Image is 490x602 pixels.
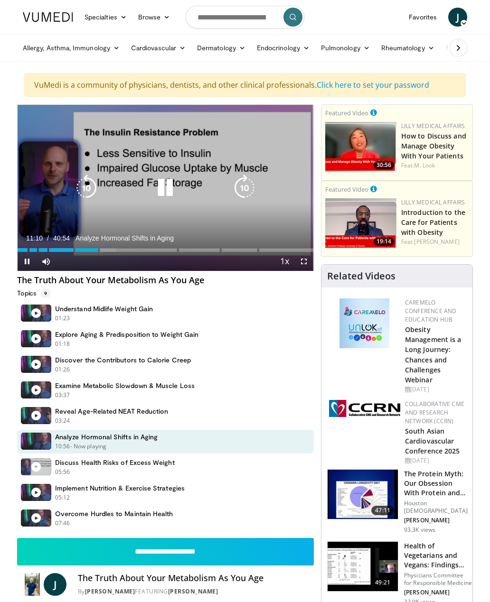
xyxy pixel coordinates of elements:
[191,38,251,57] a: Dermatology
[55,468,70,476] p: 05:56
[78,573,306,583] h4: The Truth About Your Metabolism As You Age
[448,8,467,27] a: J
[79,8,132,27] a: Specialties
[325,122,396,172] img: c98a6a29-1ea0-4bd5-8cf5-4d1e188984a7.png.150x105_q85_crop-smart_upscale.png
[404,541,472,570] h3: Health of Vegetarians and Vegans: Findings From EPIC-[GEOGRAPHIC_DATA] and Othe…
[414,161,435,169] a: M. Look
[55,391,70,399] p: 03:37
[55,484,185,492] h4: Implement Nutrition & Exercise Strategies
[55,442,70,451] p: 10:56
[325,198,396,248] a: 19:14
[405,298,456,324] a: CaReMeLO Conference and Education Hub
[339,298,389,348] img: 45df64a9-a6de-482c-8a90-ada250f7980c.png.150x105_q85_autocrop_double_scale_upscale_version-0.2.jpg
[401,208,465,237] a: Introduction to the Care for Patients with Obesity
[55,340,70,348] p: 01:18
[371,578,394,587] span: 49:21
[23,12,73,22] img: VuMedi Logo
[125,38,191,57] a: Cardiovascular
[405,325,462,384] a: Obesity Management is a Long Journey: Chances and Challenges Webinar
[251,38,315,57] a: Endocrinology
[85,587,135,595] a: [PERSON_NAME]
[55,417,70,425] p: 03:24
[404,469,468,498] h3: The Protein Myth: Our Obsession With Protein and How It Is Killing US
[401,198,465,206] a: Lilly Medical Affairs
[405,456,465,465] div: [DATE]
[275,252,294,271] button: Playback Rate
[317,80,429,90] a: Click here to set your password
[55,458,175,467] h4: Discuss Health Risks of Excess Weight
[186,6,304,28] input: Search topics, interventions
[17,288,51,298] p: Topics
[403,8,443,27] a: Favorites
[24,73,466,97] div: VuMedi is a community of physicians, dentists, and other clinical professionals.
[405,400,464,425] a: Collaborative CME and Research Network (CCRN)
[327,270,396,282] h4: Related Videos
[75,234,174,242] span: Analyze Hormonal Shifts in Aging
[26,234,43,242] span: 11:10
[78,587,306,596] div: By FEATURING
[405,426,460,455] a: South Asian Cardiovascular Conference 2025
[404,526,435,534] p: 93.3K views
[329,400,400,417] img: a04ee3ba-8487-4636-b0fb-5e8d268f3737.png.150x105_q85_autocrop_double_scale_upscale_version-0.2.png
[325,109,368,117] small: Featured Video
[401,161,469,170] div: Feat.
[55,305,153,313] h4: Understand Midlife Weight Gain
[18,248,313,252] div: Progress Bar
[325,185,368,194] small: Featured Video
[18,105,313,271] video-js: Video Player
[376,38,440,57] a: Rheumatology
[55,519,70,528] p: 07:46
[55,509,173,518] h4: Overcome Hurdles to Maintain Health
[168,587,218,595] a: [PERSON_NAME]
[18,252,37,271] button: Pause
[55,365,70,374] p: 01:26
[55,493,70,502] p: 05:12
[55,330,198,339] h4: Explore Aging & Predisposition to Weight Gain
[325,122,396,172] a: 30:56
[328,470,398,519] img: b7b8b05e-5021-418b-a89a-60a270e7cf82.150x105_q85_crop-smart_upscale.jpg
[25,573,40,596] img: Dr. Jordan Rennicke
[53,234,70,242] span: 40:54
[404,517,468,524] p: [PERSON_NAME]
[44,573,66,596] a: J
[325,198,396,248] img: acc2e291-ced4-4dd5-b17b-d06994da28f3.png.150x105_q85_crop-smart_upscale.png
[17,38,125,57] a: Allergy, Asthma, Immunology
[37,252,56,271] button: Mute
[374,237,394,246] span: 19:14
[414,238,459,246] a: [PERSON_NAME]
[404,500,468,515] p: Houston [DEMOGRAPHIC_DATA]
[404,589,472,596] p: [PERSON_NAME]
[40,288,51,298] span: 9
[17,275,314,286] h4: The Truth About Your Metabolism As You Age
[404,572,472,587] p: Physicians Committee for Responsible Medicine
[55,314,70,323] p: 01:23
[401,131,466,160] a: How to Discuss and Manage Obesity With Your Patients
[55,356,191,364] h4: Discover the Contributors to Calorie Creep
[55,381,195,390] h4: Examine Metabolic Slowdown & Muscle Loss
[405,385,465,394] div: [DATE]
[70,442,107,451] p: - Now playing
[374,161,394,169] span: 30:56
[47,234,49,242] span: /
[55,433,158,441] h4: Analyze Hormonal Shifts in Aging
[371,506,394,515] span: 47:11
[327,469,467,534] a: 47:11 The Protein Myth: Our Obsession With Protein and How It Is Killing US Houston [DEMOGRAPHIC_...
[294,252,313,271] button: Fullscreen
[55,407,168,416] h4: Reveal Age-Related NEAT Reduction
[315,38,376,57] a: Pulmonology
[401,122,465,130] a: Lilly Medical Affairs
[132,8,176,27] a: Browse
[328,542,398,591] img: 606f2b51-b844-428b-aa21-8c0c72d5a896.150x105_q85_crop-smart_upscale.jpg
[401,238,469,246] div: Feat.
